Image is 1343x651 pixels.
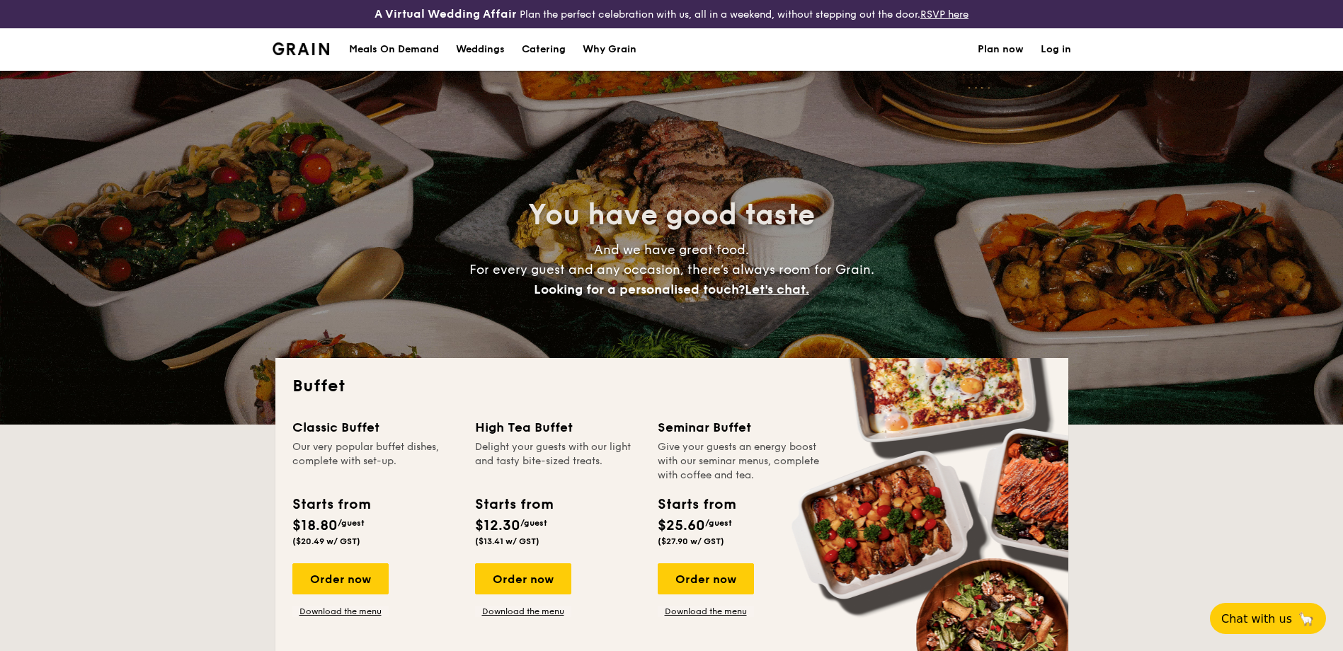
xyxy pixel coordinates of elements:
[1298,611,1315,627] span: 🦙
[292,440,458,483] div: Our very popular buffet dishes, complete with set-up.
[292,606,389,617] a: Download the menu
[292,375,1051,398] h2: Buffet
[920,8,968,21] a: RSVP here
[658,494,735,515] div: Starts from
[745,282,809,297] span: Let's chat.
[349,28,439,71] div: Meals On Demand
[292,536,360,546] span: ($20.49 w/ GST)
[475,494,552,515] div: Starts from
[475,606,571,617] a: Download the menu
[447,28,513,71] a: Weddings
[292,417,458,437] div: Classic Buffet
[341,28,447,71] a: Meals On Demand
[658,417,823,437] div: Seminar Buffet
[1041,28,1071,71] a: Log in
[705,518,732,528] span: /guest
[658,440,823,483] div: Give your guests an energy boost with our seminar menus, complete with coffee and tea.
[658,563,754,594] div: Order now
[469,242,874,297] span: And we have great food. For every guest and any occasion, there’s always room for Grain.
[583,28,636,71] div: Why Grain
[1221,612,1292,626] span: Chat with us
[475,417,641,437] div: High Tea Buffet
[528,198,815,232] span: You have good taste
[264,6,1080,23] div: Plan the perfect celebration with us, all in a weekend, without stepping out the door.
[978,28,1024,71] a: Plan now
[658,606,754,617] a: Download the menu
[513,28,574,71] a: Catering
[338,518,365,528] span: /guest
[658,517,705,534] span: $25.60
[475,536,539,546] span: ($13.41 w/ GST)
[292,563,389,594] div: Order now
[456,28,505,71] div: Weddings
[522,28,566,71] h1: Catering
[475,517,520,534] span: $12.30
[292,494,370,515] div: Starts from
[273,42,330,55] a: Logotype
[475,440,641,483] div: Delight your guests with our light and tasty bite-sized treats.
[375,6,517,23] h4: A Virtual Wedding Affair
[475,563,571,594] div: Order now
[534,282,745,297] span: Looking for a personalised touch?
[574,28,645,71] a: Why Grain
[273,42,330,55] img: Grain
[520,518,547,528] span: /guest
[292,517,338,534] span: $18.80
[1210,603,1326,634] button: Chat with us🦙
[658,536,724,546] span: ($27.90 w/ GST)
